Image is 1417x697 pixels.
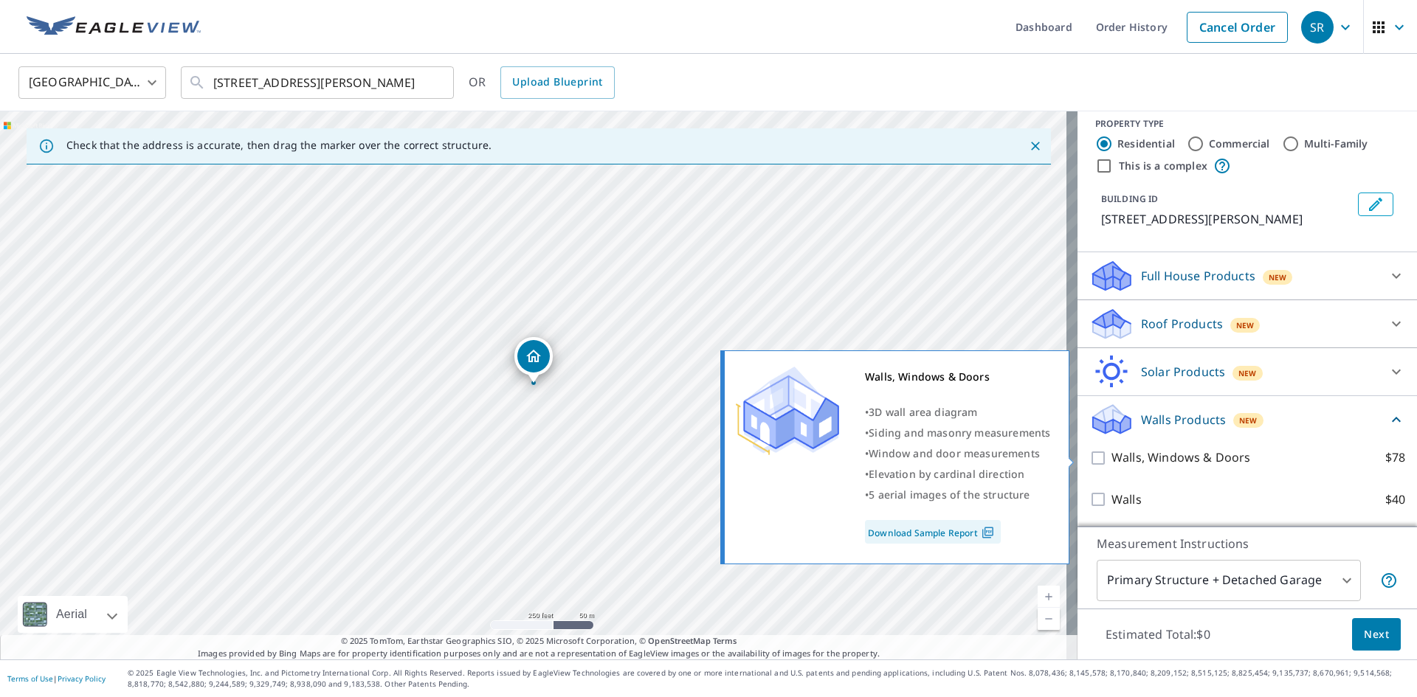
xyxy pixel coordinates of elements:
span: Upload Blueprint [512,73,602,91]
input: Search by address or latitude-longitude [213,62,424,103]
div: OR [469,66,615,99]
div: Primary Structure + Detached Garage [1097,560,1361,601]
span: New [1239,415,1258,426]
div: Walls, Windows & Doors [865,367,1050,387]
div: • [865,443,1050,464]
label: Commercial [1209,136,1270,151]
img: Pdf Icon [978,526,998,539]
a: Current Level 17, Zoom Out [1038,608,1060,630]
span: Elevation by cardinal direction [869,467,1024,481]
span: New [1269,271,1287,283]
a: Download Sample Report [865,520,1001,544]
div: Aerial [18,596,128,633]
label: This is a complex [1119,159,1207,173]
div: • [865,423,1050,443]
div: SR [1301,11,1334,44]
span: 3D wall area diagram [869,405,977,419]
span: © 2025 TomTom, Earthstar Geographics SIO, © 2025 Microsoft Corporation, © [341,635,737,648]
p: © 2025 Eagle View Technologies, Inc. and Pictometry International Corp. All Rights Reserved. Repo... [128,667,1410,690]
a: Privacy Policy [58,673,106,684]
div: [GEOGRAPHIC_DATA] [18,62,166,103]
p: Check that the address is accurate, then drag the marker over the correct structure. [66,139,492,152]
p: $78 [1385,448,1405,467]
div: PROPERTY TYPE [1095,117,1399,131]
span: 5 aerial images of the structure [869,488,1030,502]
span: New [1236,319,1255,331]
a: Terms [713,635,737,646]
p: Estimated Total: $0 [1094,618,1222,651]
p: Solar Products [1141,363,1225,381]
div: • [865,402,1050,423]
div: • [865,485,1050,505]
div: Full House ProductsNew [1089,258,1405,294]
a: Terms of Use [7,673,53,684]
div: Roof ProductsNew [1089,306,1405,341]
span: Window and door measurements [869,446,1040,460]
button: Close [1026,136,1045,156]
div: Dropped pin, building 1, Residential property, 16 E Meyers St Pittsburgh, PA 15210 [514,337,553,383]
p: Walls, Windows & Doors [1111,448,1250,467]
div: Walls ProductsNew [1089,402,1405,437]
label: Residential [1117,136,1175,151]
label: Multi-Family [1304,136,1368,151]
p: | [7,674,106,683]
button: Edit building 1 [1358,193,1393,216]
p: Roof Products [1141,315,1223,333]
span: New [1238,367,1257,379]
span: Siding and masonry measurements [869,426,1050,440]
img: EV Logo [27,16,201,38]
div: Aerial [52,596,92,633]
div: Solar ProductsNew [1089,354,1405,389]
p: [STREET_ADDRESS][PERSON_NAME] [1101,210,1352,228]
div: • [865,464,1050,485]
a: Upload Blueprint [500,66,614,99]
span: Next [1364,625,1389,644]
p: $40 [1385,490,1405,509]
p: Walls [1111,490,1142,509]
a: OpenStreetMap [648,635,710,646]
span: Your report will include the primary structure and a detached garage if one exists. [1380,572,1398,589]
p: Walls Products [1141,411,1226,429]
a: Cancel Order [1187,12,1288,43]
img: Premium [736,367,839,455]
p: Full House Products [1141,267,1255,285]
p: Measurement Instructions [1097,535,1398,552]
button: Next [1352,618,1401,651]
p: BUILDING ID [1101,193,1158,205]
a: Current Level 17, Zoom In [1038,586,1060,608]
